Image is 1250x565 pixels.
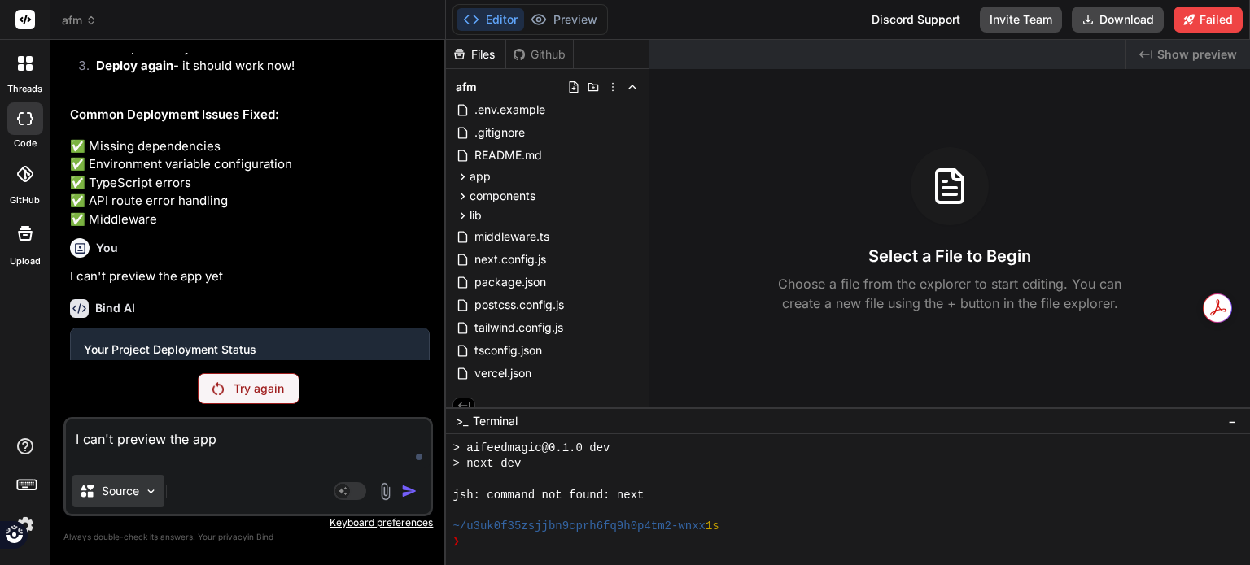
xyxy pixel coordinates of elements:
strong: Deploy again [96,58,173,73]
img: icon [401,483,417,499]
img: Retry [212,382,224,395]
button: − [1225,408,1240,434]
h6: Bind AI [95,300,135,316]
span: > next dev [452,456,521,472]
span: postcss.config.js [473,295,566,315]
p: Try again [234,380,284,397]
span: afm [456,79,477,95]
h2: Common Deployment Issues Fixed: [70,106,430,124]
span: 1s [706,519,719,534]
span: tsconfig.json [473,341,544,360]
p: Always double-check its answers. Your in Bind [63,529,433,545]
label: threads [7,82,42,96]
img: settings [11,511,39,539]
span: package.json [473,272,548,292]
img: Pick Models [144,485,158,498]
span: components [470,188,535,204]
button: Invite Team [980,7,1062,33]
h6: You [96,240,118,256]
span: next.config.js [473,250,548,269]
textarea: I can't preview the app [66,419,431,468]
span: lib [470,207,482,224]
span: tailwind.config.js [473,318,565,337]
p: - it should work now! [96,57,430,76]
span: > aifeedmagic@0.1.0 dev [452,441,610,456]
span: ❯ [452,534,461,550]
button: Preview [524,8,604,31]
span: − [1228,413,1237,429]
h3: Your Project Deployment Status [84,341,416,358]
div: Github [506,46,573,63]
span: middleware.ts [473,227,551,246]
div: Discord Support [862,7,970,33]
span: README.md [473,146,544,165]
span: .env.example [473,100,547,120]
div: Files [446,46,505,63]
span: ~/u3uk0f35zsjjbn9cprh6fq9h0p4tm2-wnxx [452,519,706,534]
span: vercel.json [473,363,533,383]
p: I can't preview the app yet [70,267,430,286]
span: Show preview [1157,46,1237,63]
span: jsh: command not found: next [452,488,644,503]
button: Download [1072,7,1164,33]
span: privacy [218,532,247,541]
span: .gitignore [473,123,527,142]
button: Editor [457,8,524,31]
p: Keyboard preferences [63,516,433,529]
span: Terminal [473,413,518,429]
p: Source [102,483,139,499]
button: Failed [1174,7,1243,33]
label: Upload [10,254,41,268]
p: ✅ Missing dependencies ✅ Environment variable configuration ✅ TypeScript errors ✅ API route error... [70,137,430,229]
span: >_ [456,413,468,429]
h3: Select a File to Begin [868,245,1031,267]
label: GitHub [10,193,40,207]
span: app [470,168,491,185]
label: code [14,137,37,150]
p: Choose a file from the explorer to start editing. You can create a new file using the + button in... [767,274,1132,313]
span: afm [62,12,97,28]
img: attachment [376,482,395,501]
